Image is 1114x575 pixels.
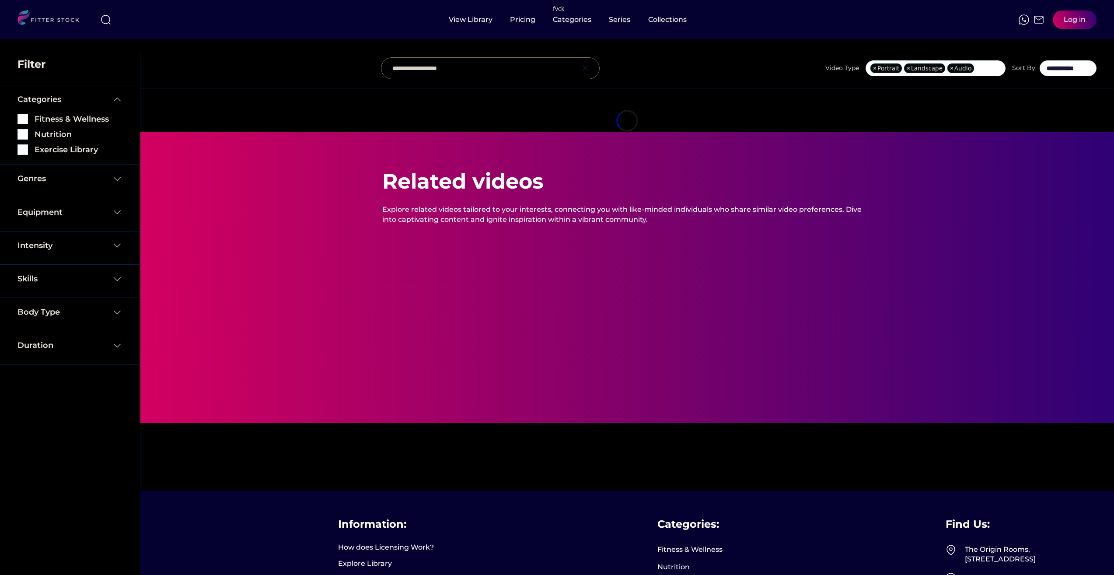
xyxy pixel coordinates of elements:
[1012,64,1035,73] div: Sort By
[112,174,122,184] img: Frame%20%284%29.svg
[863,268,881,286] img: yH5BAEAAAAALAAAAAABAAEAAAIBRAA7
[382,205,872,224] div: Explore related videos tailored to your interests, connecting you with like-minded individuals wh...
[17,144,28,155] img: Rectangle%205126.svg
[17,10,87,28] img: LOGO.svg
[17,114,28,124] img: Rectangle%205126.svg
[17,340,53,351] div: Duration
[947,63,974,73] li: Audio
[35,144,122,155] div: Exercise Library
[907,65,910,71] span: ×
[112,207,122,217] img: Frame%20%284%29.svg
[657,517,719,532] div: Categories:
[338,517,406,532] div: Information:
[17,307,60,318] div: Body Type
[553,15,591,25] div: Categories
[101,14,111,25] img: search-normal%203.svg
[1034,14,1044,25] img: Frame%2051.svg
[1064,15,1086,25] div: Log in
[946,517,990,532] div: Find Us:
[112,274,122,284] img: Frame%20%284%29.svg
[950,65,953,71] span: ×
[825,64,859,73] div: Video Type
[112,240,122,251] img: Frame%20%284%29.svg
[449,15,492,25] div: View Library
[657,562,690,572] a: Nutrition
[648,15,687,25] div: Collections
[382,167,543,196] div: Related videos
[17,173,46,184] div: Genres
[17,129,28,140] img: Rectangle%205126.svg
[17,273,39,284] div: Skills
[338,543,434,552] a: How does Licensing Work?
[17,240,52,251] div: Intensity
[112,94,122,105] img: Frame%20%285%29.svg
[904,63,945,73] li: Landscape
[17,94,61,105] div: Categories
[553,4,564,13] div: fvck
[17,57,45,72] div: Filter
[17,207,63,218] div: Equipment
[580,63,590,74] img: Group%201000002326.svg
[870,63,902,73] li: Portrait
[609,15,631,25] div: Series
[873,65,877,71] span: ×
[35,114,122,125] div: Fitness & Wellness
[35,129,122,140] div: Nutrition
[510,15,535,25] div: Pricing
[946,545,956,555] img: Frame%2049.svg
[1019,14,1029,25] img: meteor-icons_whatsapp%20%281%29.svg
[965,545,1097,564] div: The Origin Rooms, [STREET_ADDRESS]
[657,545,723,554] a: Fitness & Wellness
[112,340,122,351] img: Frame%20%284%29.svg
[112,307,122,318] img: Frame%20%284%29.svg
[338,559,392,568] a: Explore Library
